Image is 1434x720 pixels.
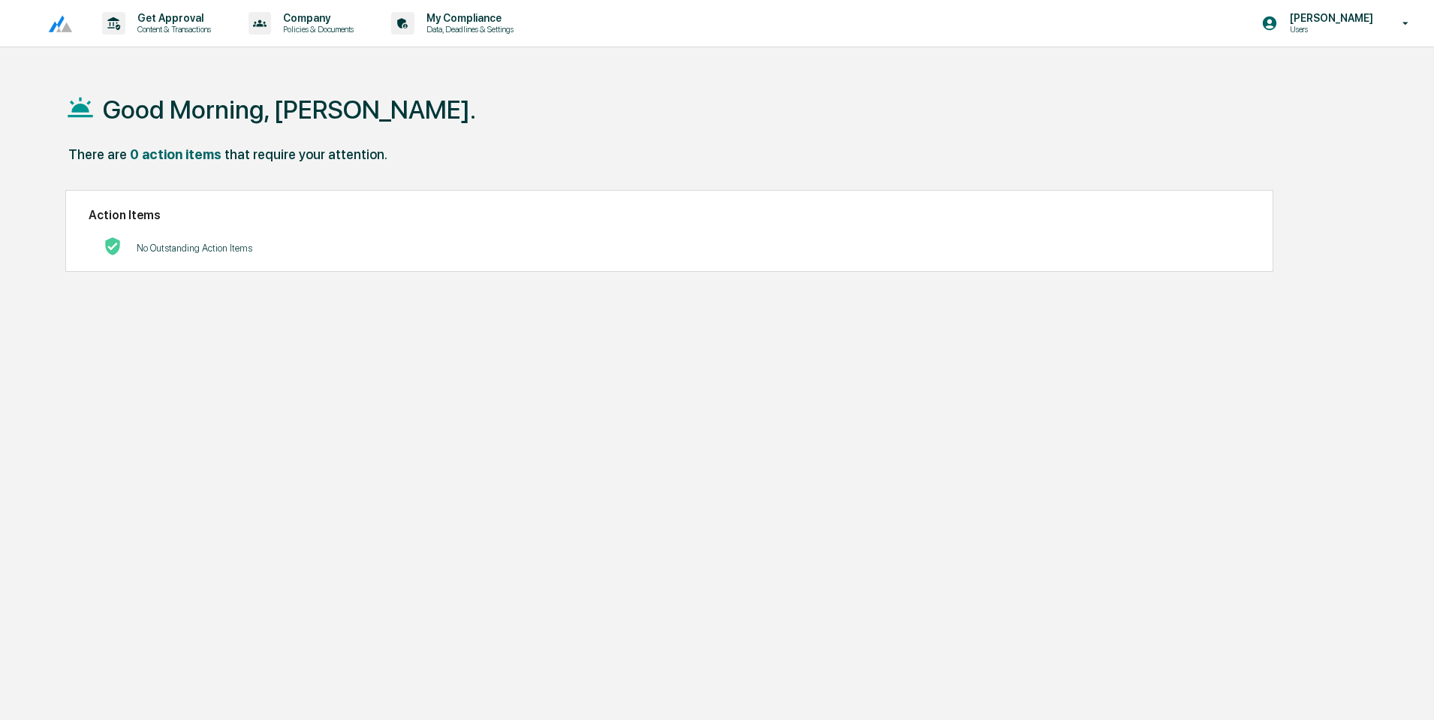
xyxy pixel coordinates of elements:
[414,12,521,24] p: My Compliance
[271,24,361,35] p: Policies & Documents
[125,12,218,24] p: Get Approval
[125,24,218,35] p: Content & Transactions
[137,243,252,254] p: No Outstanding Action Items
[224,146,387,162] div: that require your attention.
[103,95,476,125] h1: Good Morning, [PERSON_NAME].
[130,146,221,162] div: 0 action items
[414,24,521,35] p: Data, Deadlines & Settings
[1278,24,1381,35] p: Users
[36,14,72,33] img: logo
[1278,12,1381,24] p: [PERSON_NAME]
[1386,670,1426,711] iframe: Open customer support
[68,146,127,162] div: There are
[104,237,122,255] img: No Actions logo
[271,12,361,24] p: Company
[89,208,1250,222] h2: Action Items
